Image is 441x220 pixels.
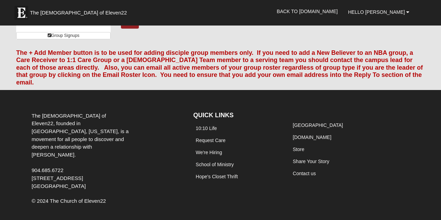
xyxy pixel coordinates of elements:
[16,32,111,39] a: Group Signups
[14,6,28,20] img: Eleven22 logo
[348,9,405,15] span: Hello [PERSON_NAME]
[32,183,86,189] span: [GEOGRAPHIC_DATA]
[196,126,217,131] a: 10:10 Life
[343,3,414,21] a: Hello [PERSON_NAME]
[30,9,127,16] span: The [DEMOGRAPHIC_DATA] of Eleven22
[271,3,343,20] a: Back to [DOMAIN_NAME]
[293,147,304,152] a: Store
[293,159,329,164] a: Share Your Story
[293,122,343,128] a: [GEOGRAPHIC_DATA]
[32,198,106,204] span: © 2024 The Church of Eleven22
[16,49,423,86] font: The + Add Member button is to be used for adding disciple group members only. If you need to add ...
[11,2,149,20] a: The [DEMOGRAPHIC_DATA] of Eleven22
[293,134,331,140] a: [DOMAIN_NAME]
[293,171,316,176] a: Contact us
[27,112,134,190] div: The [DEMOGRAPHIC_DATA] of Eleven22, founded in [GEOGRAPHIC_DATA], [US_STATE], is a movement for a...
[196,138,225,143] a: Request Care
[196,162,234,167] a: School of Ministry
[193,112,280,119] h4: QUICK LINKS
[196,174,238,179] a: Hope's Closet Thrift
[196,150,222,155] a: We're Hiring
